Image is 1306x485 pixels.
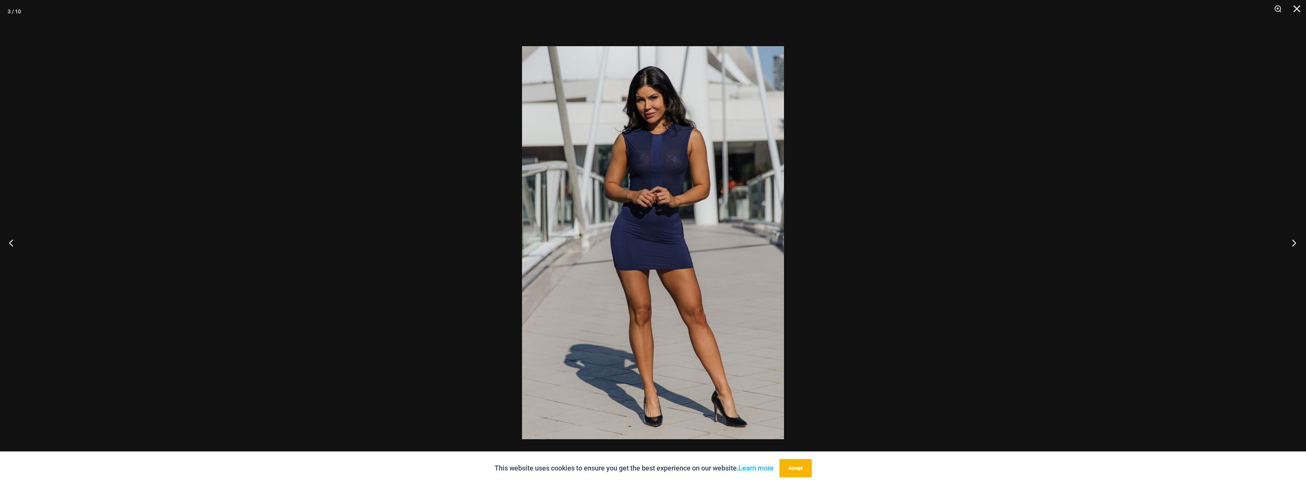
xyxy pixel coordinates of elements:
[1277,224,1306,262] button: Next
[522,46,784,439] img: Desire Me Navy 5192 Dress 05
[8,6,21,17] div: 3 / 10
[495,462,774,474] p: This website uses cookies to ensure you get the best experience on our website.
[739,464,774,472] a: Learn more
[779,459,812,477] button: Accept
